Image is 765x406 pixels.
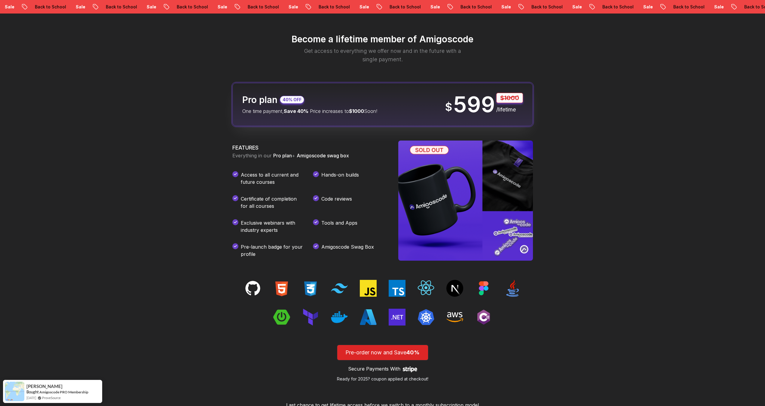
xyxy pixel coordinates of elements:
[504,280,521,297] img: techs tacks
[161,4,202,10] p: Back to School
[374,4,415,10] p: Back to School
[241,219,303,234] p: Exclusive webinars with industry experts
[39,389,88,395] a: Amigoscode PRO Membership
[242,94,277,105] h2: Pro plan
[202,34,563,44] h2: Become a lifetime member of Amigoscode
[321,219,357,234] p: Tools and Apps
[360,309,377,326] img: techs tacks
[557,4,576,10] p: Sale
[446,280,463,297] img: techs tacks
[475,309,492,326] img: techs tacks
[296,47,469,64] p: Get access to everything we offer now and in the future with a single payment.
[283,97,301,103] p: 40% OFF
[19,4,60,10] p: Back to School
[131,4,150,10] p: Sale
[297,153,349,159] span: Amigoscode swag box
[273,280,290,297] img: techs tacks
[241,171,303,186] p: Access to all current and future courses
[699,4,718,10] p: Sale
[486,4,505,10] p: Sale
[658,4,699,10] p: Back to School
[360,280,377,297] img: techs tacks
[321,171,359,186] p: Hands-on builds
[496,105,523,114] p: /lifetime
[349,108,364,114] span: $1000
[418,280,434,297] img: techs tacks
[348,365,400,372] p: Secure Payments With
[303,4,344,10] p: Back to School
[628,4,647,10] p: Sale
[389,280,405,297] img: techs tacks
[26,389,39,394] span: Bought
[337,345,428,382] button: Pre-order now and Save40%Secure Payments WithReady for 2025? coupon applied at checkout!
[232,152,384,159] p: Everything in our +
[273,4,292,10] p: Sale
[244,280,261,297] img: techs tacks
[232,4,273,10] p: Back to School
[406,349,420,356] span: 40%
[302,309,319,326] img: techs tacks
[60,4,79,10] p: Sale
[242,108,377,115] p: One time payment, Price increases to Soon!
[42,395,61,400] a: ProveSource
[445,101,452,113] span: $
[587,4,628,10] p: Back to School
[26,384,63,389] span: [PERSON_NAME]
[321,195,352,210] p: Code reviews
[337,376,428,382] p: Ready for 2025? coupon applied at checkout!
[389,309,405,326] img: techs tacks
[232,144,384,152] h3: FEATURES
[321,243,374,258] p: Amigoscode Swag Box
[453,94,495,115] p: 599
[331,309,348,326] img: techs tacks
[418,309,434,326] img: techs tacks
[344,4,363,10] p: Sale
[496,93,523,103] p: $1000
[445,4,486,10] p: Back to School
[241,243,303,258] p: Pre-launch badge for your profile
[284,108,308,114] span: Save 40%
[90,4,131,10] p: Back to School
[398,141,533,261] img: Amigoscode SwagBox
[241,195,303,210] p: Certificate of completion for all courses
[344,348,421,357] p: Pre-order now and Save
[273,153,292,159] span: Pro plan
[446,309,463,326] img: techs tacks
[516,4,557,10] p: Back to School
[475,280,492,297] img: techs tacks
[273,309,290,326] img: techs tacks
[202,4,221,10] p: Sale
[26,395,36,400] span: [DATE]
[5,382,24,401] img: provesource social proof notification image
[302,280,319,297] img: techs tacks
[415,4,434,10] p: Sale
[331,280,348,297] img: techs tacks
